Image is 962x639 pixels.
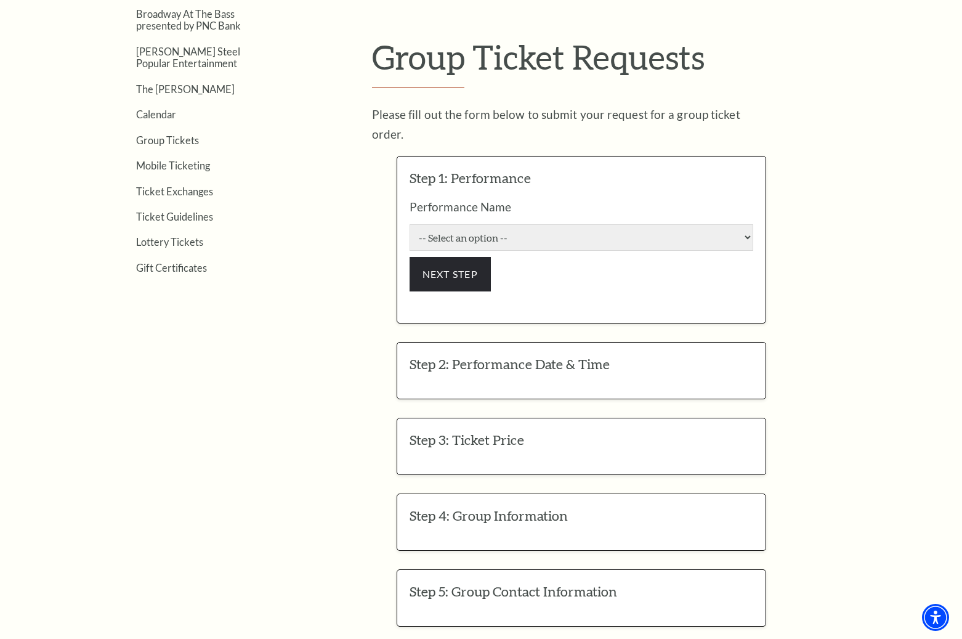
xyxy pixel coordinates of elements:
select: Performance Name [410,224,753,251]
a: The [PERSON_NAME] [136,83,235,95]
h2: Group Ticket Requests [372,37,791,88]
button: NEXT STEP [410,257,491,291]
h3: Step 5: Group Contact Information [410,582,753,601]
h3: Step 1: Performance [410,169,753,188]
a: Gift Certificates [136,262,207,274]
a: Ticket Guidelines [136,211,213,222]
a: Mobile Ticketing [136,160,210,171]
h3: Step 2: Performance Date & Time [410,355,753,374]
a: Broadway At The Bass presented by PNC Bank [136,8,241,31]
a: Calendar [136,108,176,120]
p: Please fill out the form below to submit your request for a group ticket order. [372,105,772,144]
h3: Step 4: Group Information [410,507,753,526]
a: Lottery Tickets [136,236,203,248]
h3: Step 3: Ticket Price [410,431,753,450]
a: [PERSON_NAME] Steel Popular Entertainment [136,46,240,69]
div: Accessibility Menu [922,604,949,631]
label: Performance Name [410,200,511,214]
a: Ticket Exchanges [136,185,213,197]
a: Group Tickets [136,134,199,146]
